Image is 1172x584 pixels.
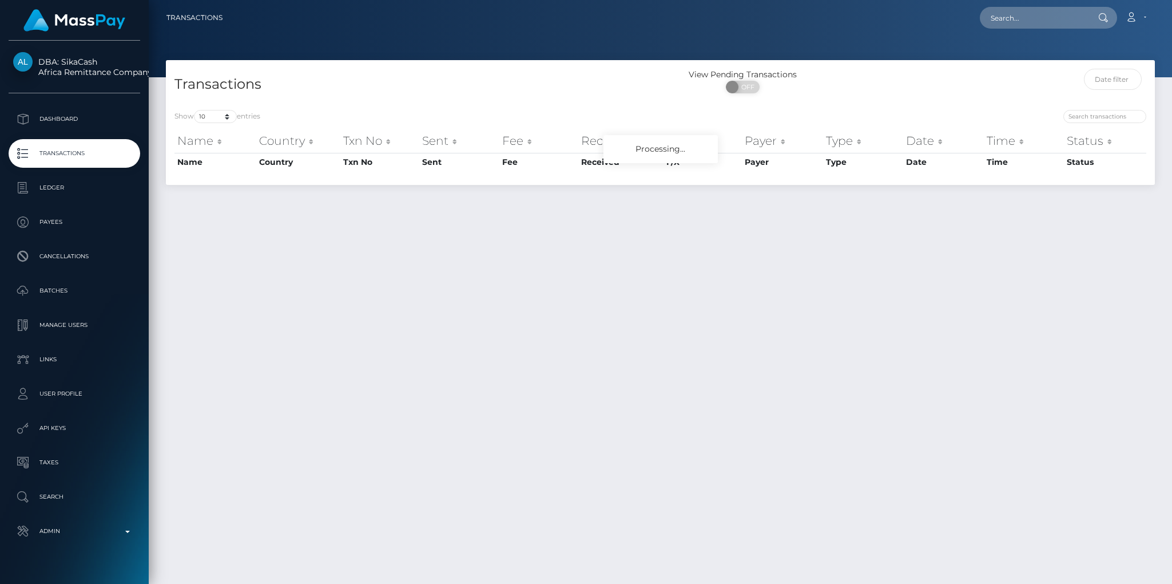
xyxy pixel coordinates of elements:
[13,248,136,265] p: Cancellations
[9,173,140,202] a: Ledger
[903,153,984,171] th: Date
[13,52,33,72] img: Africa Remittance Company LLC
[1064,153,1146,171] th: Status
[742,129,823,152] th: Payer
[1084,69,1142,90] input: Date filter
[823,129,903,152] th: Type
[823,153,903,171] th: Type
[194,110,237,123] select: Showentries
[13,420,136,437] p: API Keys
[13,523,136,540] p: Admin
[13,214,136,231] p: Payees
[9,57,140,77] span: DBA: SikaCash Africa Remittance Company LLC
[340,129,419,152] th: Txn No
[578,153,664,171] th: Received
[499,129,578,152] th: Fee
[732,81,761,93] span: OFF
[419,129,499,152] th: Sent
[13,454,136,471] p: Taxes
[1063,110,1146,123] input: Search transactions
[13,179,136,196] p: Ledger
[1064,129,1146,152] th: Status
[23,9,125,31] img: MassPay Logo
[166,6,223,30] a: Transactions
[9,311,140,340] a: Manage Users
[13,385,136,403] p: User Profile
[13,351,136,368] p: Links
[984,129,1064,152] th: Time
[603,135,718,163] div: Processing...
[9,345,140,374] a: Links
[13,317,136,334] p: Manage Users
[9,139,140,168] a: Transactions
[742,153,823,171] th: Payer
[499,153,578,171] th: Fee
[13,282,136,299] p: Batches
[174,74,652,94] h4: Transactions
[340,153,419,171] th: Txn No
[174,110,260,123] label: Show entries
[664,129,742,152] th: F/X
[9,277,140,305] a: Batches
[174,129,256,152] th: Name
[9,483,140,511] a: Search
[13,111,136,128] p: Dashboard
[419,153,499,171] th: Sent
[13,145,136,162] p: Transactions
[13,488,136,506] p: Search
[256,129,340,152] th: Country
[661,69,825,81] div: View Pending Transactions
[9,208,140,236] a: Payees
[9,414,140,443] a: API Keys
[578,129,664,152] th: Received
[9,380,140,408] a: User Profile
[984,153,1064,171] th: Time
[174,153,256,171] th: Name
[980,7,1087,29] input: Search...
[903,129,984,152] th: Date
[9,517,140,546] a: Admin
[256,153,340,171] th: Country
[9,448,140,477] a: Taxes
[9,105,140,133] a: Dashboard
[9,242,140,271] a: Cancellations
